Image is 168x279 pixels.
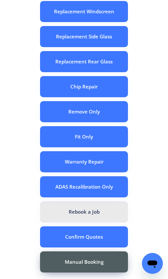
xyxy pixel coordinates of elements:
[40,76,128,97] button: Chip Repair
[40,226,128,247] button: Confirm Quotes
[40,201,128,222] button: Rebook a Job
[40,251,128,272] button: Manual Booking
[40,176,128,197] button: ADAS Recalibration Only
[40,26,128,47] button: Replacement Side Glass
[40,51,128,72] button: Replacement Rear Glass
[40,151,128,172] button: Warranty Repair
[40,101,128,122] button: Remove Only
[40,126,128,147] button: Fit Only
[40,1,128,22] button: Replacement Windscreen
[142,253,163,274] iframe: Button to launch messaging window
